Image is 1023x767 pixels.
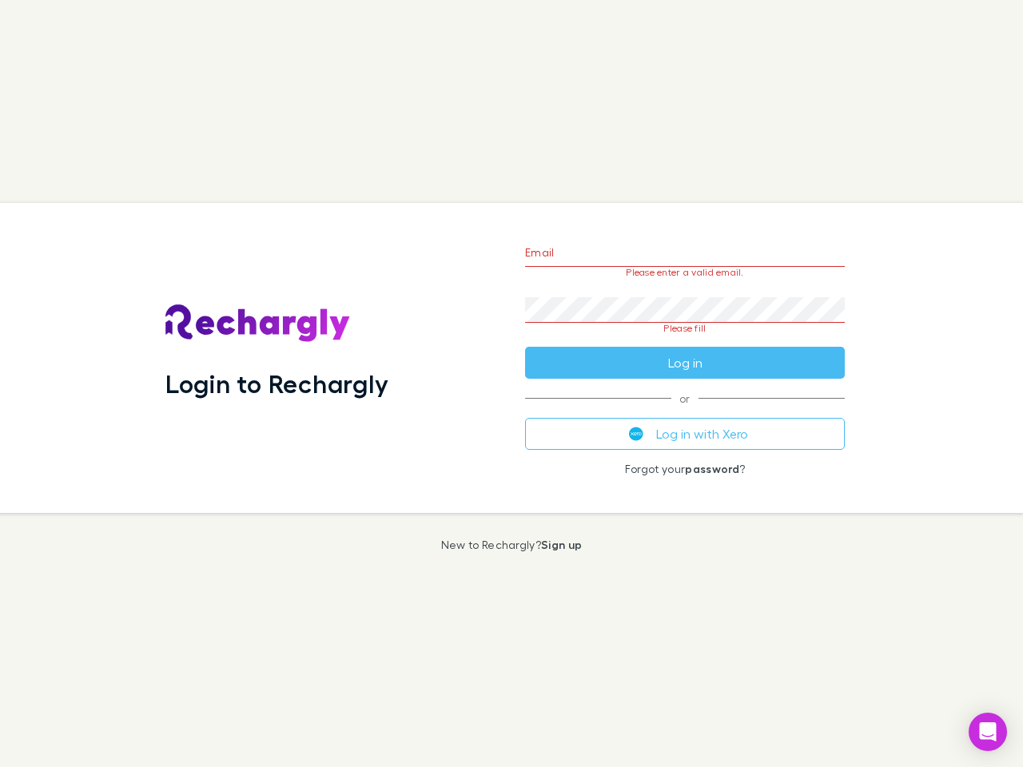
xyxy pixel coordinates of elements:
p: Please fill [525,323,845,334]
a: Sign up [541,538,582,551]
p: Please enter a valid email. [525,267,845,278]
button: Log in with Xero [525,418,845,450]
p: New to Rechargly? [441,538,583,551]
div: Open Intercom Messenger [969,713,1007,751]
img: Xero's logo [629,427,643,441]
button: Log in [525,347,845,379]
span: or [525,398,845,399]
img: Rechargly's Logo [165,304,351,343]
a: password [685,462,739,475]
p: Forgot your ? [525,463,845,475]
h1: Login to Rechargly [165,368,388,399]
